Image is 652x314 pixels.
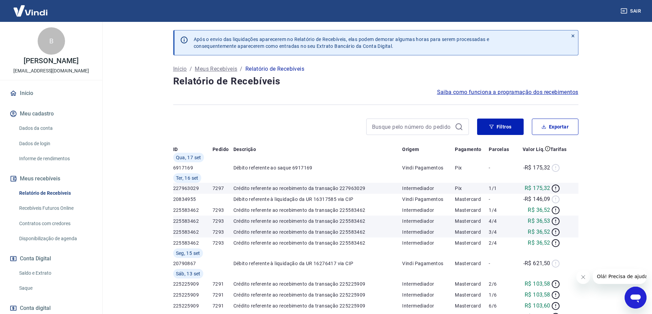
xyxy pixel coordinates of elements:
[523,195,550,203] p: -R$ 146,09
[523,164,550,172] p: -R$ 175,32
[38,27,65,55] div: B
[176,154,201,161] span: Qua, 17 set
[13,67,89,74] p: [EMAIL_ADDRESS][DOMAIN_NAME]
[16,281,94,295] a: Saque
[213,207,233,214] p: 7293
[402,164,455,171] p: Vindi Pagamentos
[455,164,489,171] p: Pix
[213,291,233,298] p: 7291
[20,303,51,313] span: Conta digital
[455,260,489,267] p: Mastercard
[16,121,94,135] a: Dados da conta
[173,207,213,214] p: 225583462
[173,164,213,171] p: 6917169
[619,5,644,17] button: Sair
[625,287,647,309] iframe: Botão para abrir a janela de mensagens
[173,65,187,73] a: Início
[489,229,515,235] p: 3/4
[233,281,402,287] p: Crédito referente ao recebimento da transação 225225909
[176,270,201,277] span: Sáb, 13 set
[455,302,489,309] p: Mastercard
[233,218,402,224] p: Crédito referente ao recebimento da transação 225583462
[402,146,419,153] p: Origem
[213,229,233,235] p: 7293
[173,196,213,203] p: 20834955
[525,184,550,192] p: R$ 175,32
[16,232,94,246] a: Disponibilização de agenda
[528,228,550,236] p: R$ 36,52
[213,218,233,224] p: 7293
[402,291,455,298] p: Intermediador
[233,207,402,214] p: Crédito referente ao recebimento da transação 225583462
[528,206,550,214] p: R$ 36,52
[402,260,455,267] p: Vindi Pagamentos
[525,291,550,299] p: R$ 103,58
[525,302,550,310] p: R$ 103,60
[213,185,233,192] p: 7297
[402,218,455,224] p: Intermediador
[173,240,213,246] p: 225583462
[489,260,515,267] p: -
[489,185,515,192] p: 1/1
[523,146,545,153] p: Valor Líq.
[437,88,578,96] span: Saiba como funciona a programação dos recebimentos
[173,218,213,224] p: 225583462
[372,122,452,132] input: Busque pelo número do pedido
[16,186,94,200] a: Relatório de Recebíveis
[16,266,94,280] a: Saldo e Extrato
[455,146,482,153] p: Pagamento
[173,74,578,88] h4: Relatório de Recebíveis
[528,217,550,225] p: R$ 36,53
[16,137,94,151] a: Dados de login
[233,291,402,298] p: Crédito referente ao recebimento da transação 225225909
[455,185,489,192] p: Pix
[402,302,455,309] p: Intermediador
[176,175,199,181] span: Ter, 16 set
[489,291,515,298] p: 1/6
[489,302,515,309] p: 6/6
[194,36,489,50] p: Após o envio das liquidações aparecerem no Relatório de Recebíveis, elas podem demorar algumas ho...
[173,281,213,287] p: 225225909
[576,270,590,284] iframe: Fechar mensagem
[455,218,489,224] p: Mastercard
[240,65,242,73] p: /
[8,171,94,186] button: Meus recebíveis
[173,185,213,192] p: 227963029
[528,239,550,247] p: R$ 36,52
[402,281,455,287] p: Intermediador
[525,280,550,288] p: R$ 103,58
[523,259,550,268] p: -R$ 621,50
[233,302,402,309] p: Crédito referente ao recebimento da transação 225225909
[489,196,515,203] p: -
[16,201,94,215] a: Recebíveis Futuros Online
[213,302,233,309] p: 7291
[402,240,455,246] p: Intermediador
[402,207,455,214] p: Intermediador
[213,240,233,246] p: 7293
[8,106,94,121] button: Meu cadastro
[173,146,178,153] p: ID
[455,281,489,287] p: Mastercard
[593,269,647,284] iframe: Mensagem da empresa
[233,196,402,203] p: Débito referente à liquidação da UR 16317585 via CIP
[16,217,94,231] a: Contratos com credores
[402,196,455,203] p: Vindi Pagamentos
[233,164,402,171] p: Débito referente ao saque 6917169
[402,229,455,235] p: Intermediador
[233,240,402,246] p: Crédito referente ao recebimento da transação 225583462
[24,57,78,65] p: [PERSON_NAME]
[195,65,237,73] a: Meus Recebíveis
[233,260,402,267] p: Débito referente à liquidação da UR 16276417 via CIP
[455,291,489,298] p: Mastercard
[173,229,213,235] p: 225583462
[455,207,489,214] p: Mastercard
[173,302,213,309] p: 225225909
[190,65,192,73] p: /
[477,119,524,135] button: Filtros
[173,260,213,267] p: 20790867
[176,250,200,257] span: Seg, 15 set
[233,185,402,192] p: Crédito referente ao recebimento da transação 227963029
[489,240,515,246] p: 2/4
